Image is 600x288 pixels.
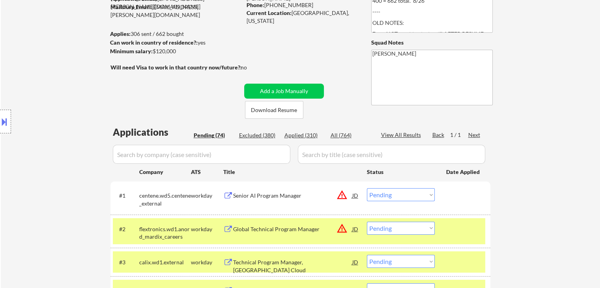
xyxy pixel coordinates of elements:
div: workday [191,192,223,200]
strong: Can work in country of residence?: [110,39,198,46]
div: #1 [119,192,133,200]
div: ATS [191,168,223,176]
div: 306 sent / 662 bought [110,30,241,38]
div: workday [191,225,223,233]
div: workday [191,258,223,266]
div: JD [351,255,359,269]
strong: Applies: [110,30,131,37]
strong: Minimum salary: [110,48,153,54]
strong: Mailslurp Email: [110,4,151,10]
input: Search by title (case sensitive) [298,145,485,164]
button: warning_amber [336,189,348,200]
div: Technical Program Manager, [GEOGRAPHIC_DATA] Cloud [233,258,352,274]
div: [PHONE_NUMBER] [247,1,358,9]
strong: Will need Visa to work in that country now/future?: [110,64,242,71]
div: Status [367,165,435,179]
div: Back [432,131,445,139]
div: centene.wd5.centene_external [139,192,191,207]
strong: Phone: [247,2,264,8]
button: warning_amber [336,223,348,234]
div: Title [223,168,359,176]
strong: Current Location: [247,9,292,16]
div: Senior AI Program Manager [233,192,352,200]
button: Download Resume [245,101,303,119]
div: $120,000 [110,47,241,55]
div: View All Results [381,131,423,139]
input: Search by company (case sensitive) [113,145,290,164]
div: Pending (74) [194,131,233,139]
div: calix.wd1.external [139,258,191,266]
div: #3 [119,258,133,266]
button: Add a Job Manually [244,84,324,99]
div: Applied (310) [284,131,324,139]
div: JD [351,188,359,202]
div: yes [110,39,239,47]
div: Company [139,168,191,176]
div: [EMAIL_ADDRESS][PERSON_NAME][DOMAIN_NAME] [110,3,241,19]
div: Next [468,131,481,139]
div: JD [351,222,359,236]
div: Squad Notes [371,39,493,47]
div: Global Technical Program Manager [233,225,352,233]
div: #2 [119,225,133,233]
div: Excluded (380) [239,131,279,139]
div: All (764) [331,131,370,139]
div: 1 / 1 [450,131,468,139]
div: no [241,64,263,71]
div: Applications [113,127,191,137]
div: [GEOGRAPHIC_DATA], [US_STATE] [247,9,358,24]
div: flextronics.wd1.anord_mardix_careers [139,225,191,241]
div: Date Applied [446,168,481,176]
